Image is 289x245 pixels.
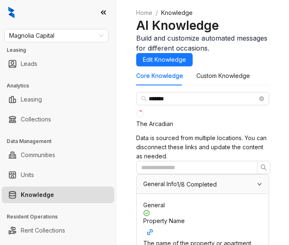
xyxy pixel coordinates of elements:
li: Communities [2,147,114,163]
span: 1/8 Completed [177,182,217,187]
span: search [260,164,267,171]
span: expanded [257,182,262,187]
li: / [156,8,158,17]
span: close-circle [259,96,264,101]
a: Collections [21,111,51,128]
a: Knowledge [21,187,54,203]
a: Units [21,167,34,183]
h3: Resident Operations [7,213,116,221]
h3: Analytics [7,82,116,90]
div: General Info1/8 Completed [137,175,269,194]
a: Rent Collections [21,222,65,239]
h3: Leasing [7,46,116,54]
span: General [143,201,165,209]
span: Knowledge [161,9,193,16]
div: Property Name [143,216,262,239]
li: Knowledge [2,187,114,203]
li: Units [2,167,114,183]
li: Collections [2,111,114,128]
li: Leads [2,56,114,72]
span: search [141,96,147,102]
div: The Arcadian [136,119,173,129]
a: Communities [21,147,55,163]
span: Magnolia Capital [9,29,103,42]
a: Leads [21,56,37,72]
h2: AI Knowledge [136,17,269,33]
div: Core Knowledge [136,71,183,80]
li: Leasing [2,91,114,108]
li: Rent Collections [2,222,114,239]
div: Data is sourced from multiple locations. You can disconnect these links and update the content as... [136,133,269,161]
span: Edit Knowledge [143,55,186,64]
div: Custom Knowledge [196,71,250,80]
span: General Info [143,180,177,187]
h3: Data Management [7,138,116,145]
div: Build and customize automated messages for different occasions. [136,33,269,53]
a: Home [135,8,154,17]
img: logo [8,7,15,18]
button: Edit Knowledge [136,53,193,66]
a: Leasing [21,91,42,108]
